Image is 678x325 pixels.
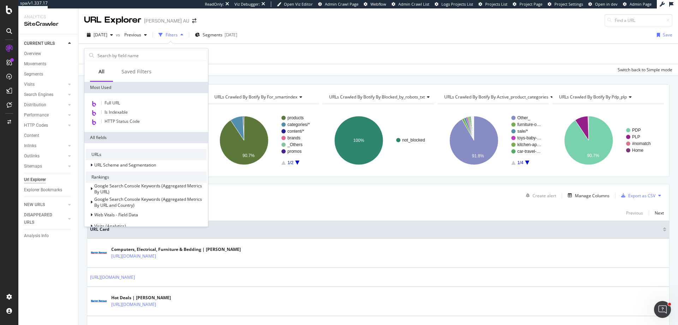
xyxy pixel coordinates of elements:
span: Google Search Console Keywords (Aggregated Metrics By URL) [94,183,202,195]
button: Previous [121,29,150,41]
div: All [99,68,105,75]
div: Save [663,32,672,38]
span: HTTP Status Code [105,118,140,124]
span: vs [116,32,121,38]
span: Previous [121,32,141,38]
span: 2025 Sep. 7th [94,32,107,38]
div: Filters [166,32,178,38]
div: Rankings [86,171,207,183]
div: URLs [86,149,207,160]
div: Switch back to Simple mode [618,67,672,73]
div: Saved Filters [121,68,151,75]
div: Most Used [84,82,208,93]
span: Full URL [105,100,120,106]
span: URL Scheme and Segmentation [94,162,156,168]
button: Save [654,29,672,41]
div: [DATE] [225,32,237,38]
input: Search by field name [97,50,206,61]
span: Is Indexable [105,109,128,115]
button: Filters [156,29,186,41]
div: All fields [84,132,208,143]
span: Segments [203,32,222,38]
span: Web Vitals - Field Data [94,212,138,218]
span: Visits (Analytics) [94,223,126,229]
button: Segments[DATE] [192,29,240,41]
span: Google Search Console Keywords (Aggregated Metrics By URL and Country) [94,196,202,208]
iframe: Intercom live chat [654,301,671,318]
button: [DATE] [84,29,116,41]
button: Switch back to Simple mode [615,64,672,76]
